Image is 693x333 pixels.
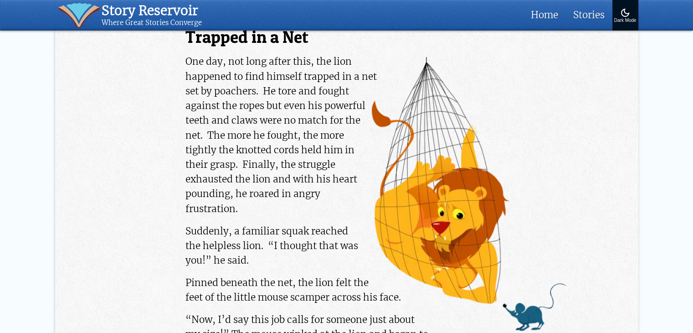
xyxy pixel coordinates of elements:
p: Pinned beneath the net, the lion felt the feet of the little mouse scamper across his face. [185,276,508,305]
div: Story Reservoir [102,3,202,19]
div: Dark Mode [614,18,637,23]
div: Where Great Stories Converge [102,19,202,27]
h2: Trapped in a Net [185,27,508,47]
img: Lion trapped in a net. [372,57,567,331]
img: icon of book with waver spilling out. [58,3,100,27]
img: Turn On Dark Mode [620,7,631,18]
p: Suddenly, a familiar squak reached the helpless lion. “I thought that was you!” he said. [185,224,508,268]
p: One day, not long after this, the lion happened to find himself trapped in a net set by poachers.... [185,54,508,216]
